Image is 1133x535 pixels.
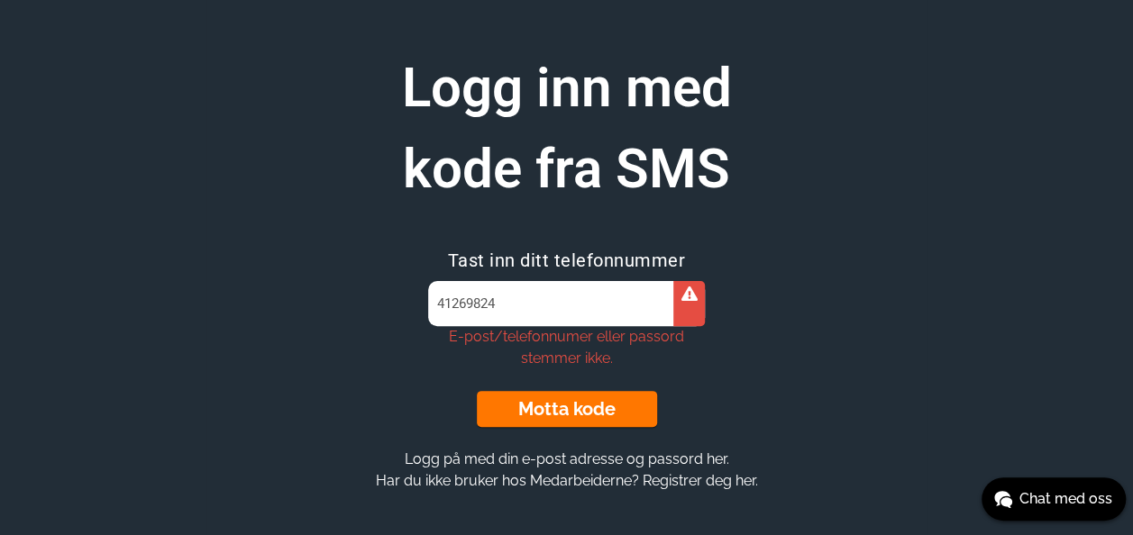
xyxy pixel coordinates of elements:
[370,471,763,490] button: Har du ikke bruker hos Medarbeiderne? Registrer deg her.
[342,48,792,210] h1: Logg inn med kode fra SMS
[448,249,686,271] span: Tast inn ditt telefonnummer
[399,449,735,468] button: Logg på med din e-post adresse og passord her.
[982,477,1126,521] button: Chat med oss
[477,391,657,427] button: Motta kode
[1019,488,1112,510] span: Chat med oss
[681,286,698,301] i: E-post/telefonnumer eller passord stemmer ikke.
[428,326,705,369] div: E-post/telefonnumer eller passord stemmer ikke.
